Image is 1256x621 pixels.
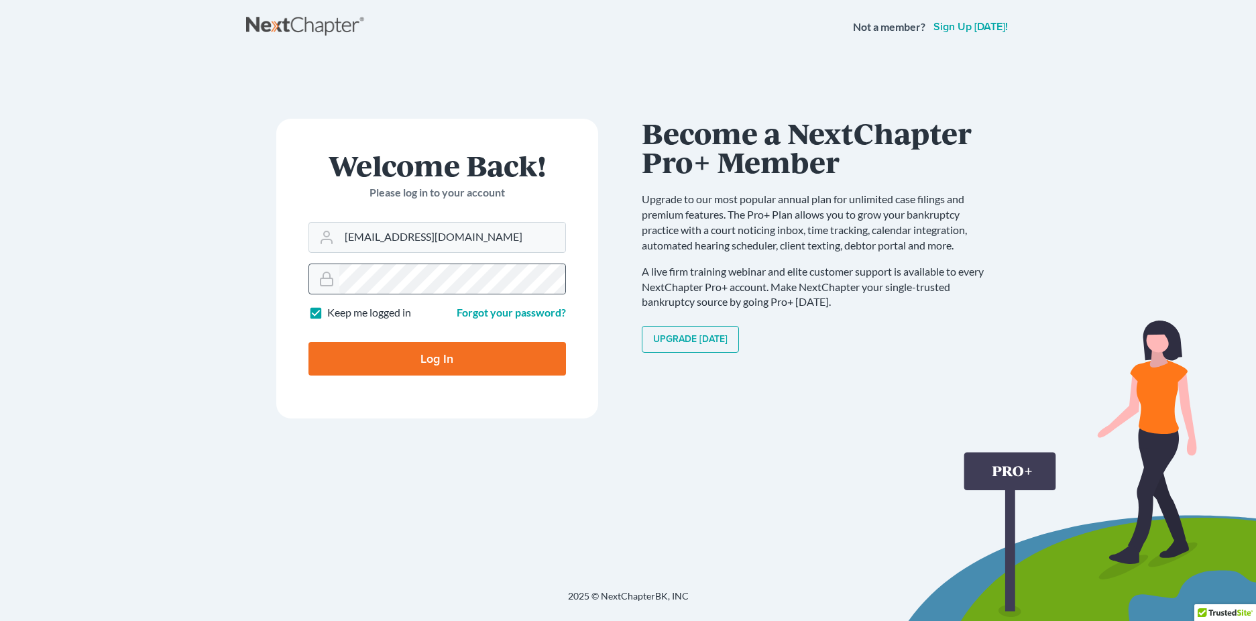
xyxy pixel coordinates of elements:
[853,19,925,35] strong: Not a member?
[246,589,1011,614] div: 2025 © NextChapterBK, INC
[327,305,411,321] label: Keep me logged in
[642,264,997,310] p: A live firm training webinar and elite customer support is available to every NextChapter Pro+ ac...
[642,119,997,176] h1: Become a NextChapter Pro+ Member
[308,151,566,180] h1: Welcome Back!
[931,21,1011,32] a: Sign up [DATE]!
[642,192,997,253] p: Upgrade to our most popular annual plan for unlimited case filings and premium features. The Pro+...
[339,223,565,252] input: Email Address
[457,306,566,319] a: Forgot your password?
[308,342,566,376] input: Log In
[642,326,739,353] a: Upgrade [DATE]
[539,271,555,287] keeper-lock: Open Keeper Popup
[308,185,566,201] p: Please log in to your account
